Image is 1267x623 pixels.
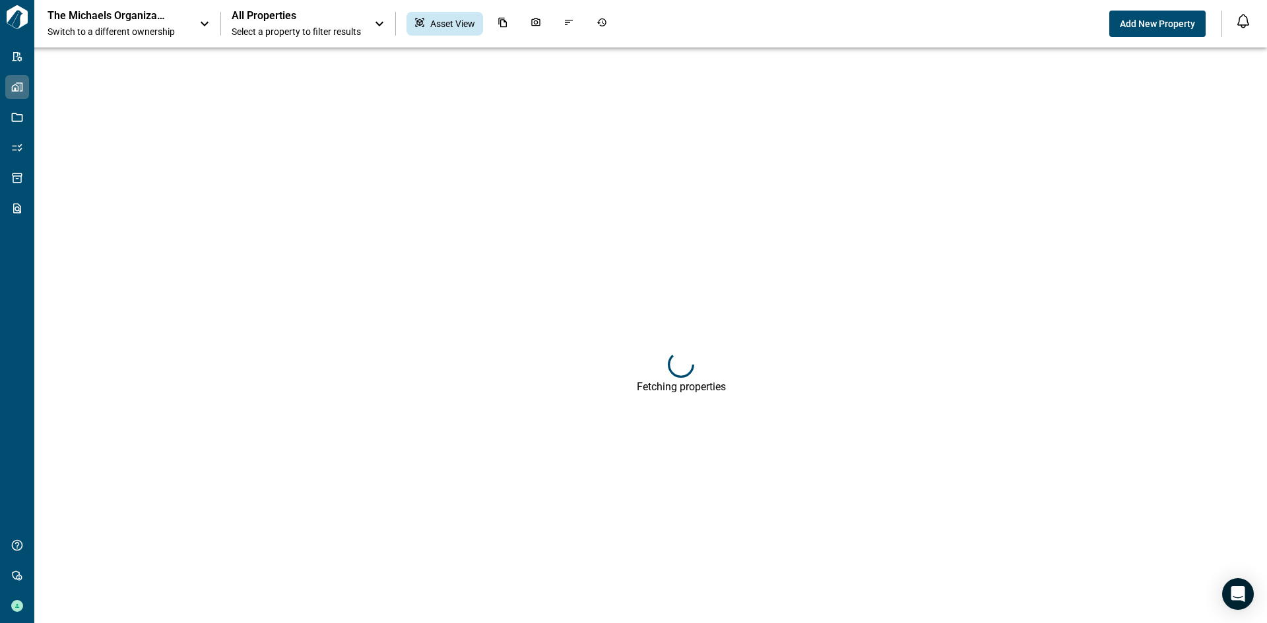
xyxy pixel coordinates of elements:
[232,25,361,38] span: Select a property to filter results
[523,12,549,36] div: Photos
[1222,578,1254,610] div: Open Intercom Messenger
[48,25,186,38] span: Switch to a different ownership
[1120,17,1195,30] span: Add New Property
[490,12,516,36] div: Documents
[1109,11,1206,37] button: Add New Property
[589,12,615,36] div: Job History
[406,12,483,36] div: Asset View
[637,380,726,393] div: Fetching properties
[232,9,361,22] span: All Properties
[430,17,475,30] span: Asset View
[48,9,166,22] p: The Michaels Organization
[1233,11,1254,32] button: Open notification feed
[556,12,582,36] div: Issues & Info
